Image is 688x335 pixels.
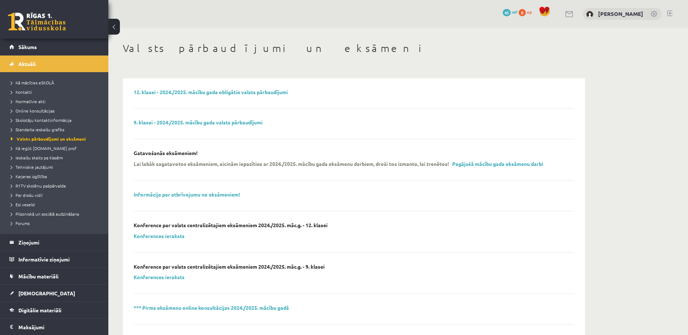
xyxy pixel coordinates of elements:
[11,89,101,95] a: Kontakti
[11,145,77,151] span: Kā iegūt [DOMAIN_NAME] prof
[9,39,99,55] a: Sākums
[11,126,101,133] a: Standarta ieskaišu grafiks
[11,182,101,189] a: R1TV skolēnu pašpārvalde
[11,202,35,207] span: Esi vesels!
[11,220,101,226] a: Forums
[11,192,43,198] span: Par drošu vidi!
[11,183,66,189] span: R1TV skolēnu pašpārvalde
[11,220,30,226] span: Forums
[134,160,449,167] p: Lai labāk sagatavotos eksāmeniem, aicinām iepazīties ar 2024./2025. mācību gada eksāmenu darbiem,...
[519,9,526,16] span: 0
[11,98,46,104] span: Normatīvie akti
[11,173,47,179] span: Karjeras izglītība
[11,211,101,217] a: Pilsoniskā un sociālā audzināšana
[11,108,55,114] span: Online konsultācijas
[11,164,53,170] span: Tehniskie jautājumi
[134,264,325,270] p: Konference par valsts centralizētajiem eksāmeniem 2024./2025. māc.g. - 9. klasei
[586,11,593,18] img: Viktorija Romulāne
[18,273,59,279] span: Mācību materiāli
[11,192,101,198] a: Par drošu vidi!
[9,56,99,72] a: Aktuāli
[11,127,64,132] span: Standarta ieskaišu grafiks
[9,234,99,251] a: Ziņojumi
[598,10,643,17] a: [PERSON_NAME]
[18,251,99,268] legend: Informatīvie ziņojumi
[134,191,240,198] a: Informācija par atbrīvojumu no eksāmeniem!
[18,290,75,296] span: [DEMOGRAPHIC_DATA]
[9,268,99,285] a: Mācību materiāli
[11,211,79,217] span: Pilsoniskā un sociālā audzināšana
[11,145,101,151] a: Kā iegūt [DOMAIN_NAME] prof
[9,251,99,268] a: Informatīvie ziņojumi
[134,119,263,125] a: 9. klasei - 2024./2025. mācību gada valsts pārbaudījumi
[11,173,101,180] a: Karjeras izglītība
[18,44,37,50] span: Sākums
[134,274,185,280] a: Konferences ieraksts
[18,234,99,251] legend: Ziņojumi
[519,9,535,15] a: 0 xp
[11,117,72,123] span: Skolotāju kontaktinformācija
[134,304,289,311] a: *** Pirms eksāmenu online konsultācijas 2024./2025. mācību gadā
[11,154,101,161] a: Ieskaišu skaits pa klasēm
[9,302,99,318] a: Digitālie materiāli
[8,13,66,31] a: Rīgas 1. Tālmācības vidusskola
[18,61,36,67] span: Aktuāli
[11,136,86,142] span: Valsts pārbaudījumi un eksāmeni
[123,42,585,54] h1: Valsts pārbaudījumi un eksāmeni
[134,89,288,95] a: 12. klasei - 2024./2025. mācību gada obligātie valsts pārbaudījumi
[503,9,511,16] span: 45
[512,9,518,15] span: mP
[18,307,61,313] span: Digitālie materiāli
[11,79,101,86] a: Kā mācīties eSKOLĀ
[134,222,328,228] p: Konference par valsts centralizētajiem eksāmeniem 2024./2025. māc.g. - 12. klasei
[503,9,518,15] a: 45 mP
[11,98,101,105] a: Normatīvie akti
[11,107,101,114] a: Online konsultācijas
[134,150,198,156] p: Gatavošanās eksāmeniem!
[11,136,101,142] a: Valsts pārbaudījumi un eksāmeni
[11,201,101,208] a: Esi vesels!
[11,89,32,95] span: Kontakti
[11,164,101,170] a: Tehniskie jautājumi
[452,160,543,167] a: Pagājušā mācību gada eksāmenu darbi
[11,155,63,160] span: Ieskaišu skaits pa klasēm
[11,117,101,123] a: Skolotāju kontaktinformācija
[11,80,54,85] span: Kā mācīties eSKOLĀ
[134,233,185,239] a: Konferences ieraksts
[9,285,99,301] a: [DEMOGRAPHIC_DATA]
[527,9,532,15] span: xp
